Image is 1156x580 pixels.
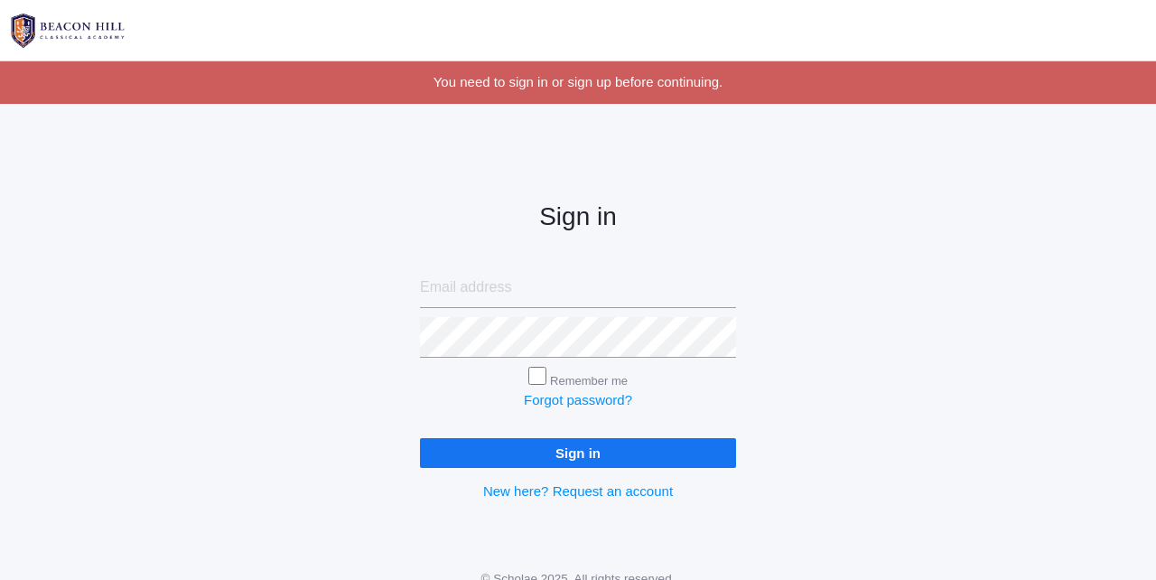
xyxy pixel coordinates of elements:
h2: Sign in [420,203,736,231]
a: Forgot password? [524,392,632,407]
a: New here? Request an account [483,483,673,499]
input: Email address [420,267,736,308]
input: Sign in [420,438,736,468]
label: Remember me [550,374,628,388]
